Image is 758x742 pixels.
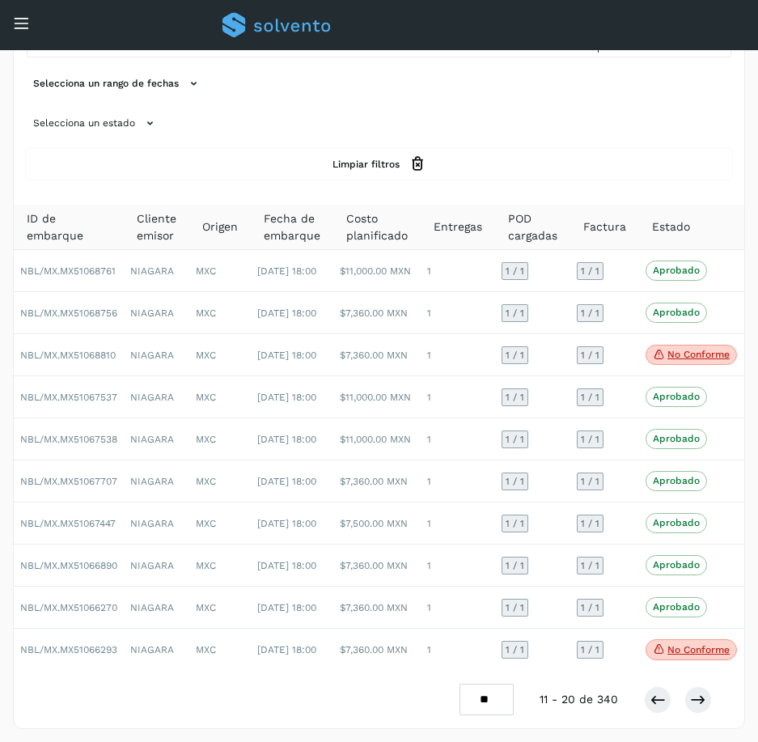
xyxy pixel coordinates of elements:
button: Selecciona un rango de fechas [27,70,209,97]
span: [DATE] 18:00 [257,476,316,487]
td: 1 [421,292,495,334]
span: 1 / 1 [581,645,599,655]
td: NIAGARA [124,376,189,418]
td: 1 [421,587,495,629]
td: MXC [189,334,251,376]
span: [DATE] 18:00 [257,518,316,529]
span: Entregas [434,218,482,235]
td: 1 [421,545,495,587]
span: NBL/MX.MX51066293 [20,644,117,655]
td: $7,360.00 MXN [333,545,421,587]
span: 1 / 1 [506,392,524,402]
td: $7,360.00 MXN [333,334,421,376]
span: Estado [652,218,690,235]
span: ID de embarque [27,210,111,244]
p: No conforme [667,349,730,360]
span: NBL/MX.MX51066270 [20,602,117,613]
span: [DATE] 18:00 [257,560,316,571]
span: 1 / 1 [581,435,599,444]
td: MXC [189,545,251,587]
td: $7,500.00 MXN [333,502,421,545]
span: POD cargadas [508,210,557,244]
span: Fecha de embarque [264,210,320,244]
p: No conforme [667,644,730,655]
span: 1 / 1 [581,519,599,528]
td: 1 [421,418,495,460]
td: 1 [421,376,495,418]
td: MXC [189,587,251,629]
span: 1 / 1 [581,308,599,318]
td: NIAGARA [124,502,189,545]
span: [DATE] 18:00 [257,602,316,613]
td: $7,360.00 MXN [333,587,421,629]
td: MXC [189,418,251,460]
td: $7,360.00 MXN [333,460,421,502]
td: 1 [421,250,495,292]
span: NBL/MX.MX51068810 [20,350,116,361]
span: NBL/MX.MX51068761 [20,265,116,277]
span: 1 / 1 [506,266,524,276]
span: 1 / 1 [506,308,524,318]
span: 1 / 1 [581,477,599,486]
td: 1 [421,334,495,376]
p: Aprobado [653,475,700,486]
td: $7,360.00 MXN [333,292,421,334]
p: Aprobado [653,433,700,444]
td: NIAGARA [124,334,189,376]
span: 1 / 1 [506,477,524,486]
span: 11 - 20 de 340 [540,691,618,708]
td: MXC [189,629,251,671]
p: Aprobado [653,307,700,318]
span: 1 / 1 [581,392,599,402]
span: [DATE] 18:00 [257,265,316,277]
span: NBL/MX.MX51067537 [20,392,117,403]
td: $11,000.00 MXN [333,418,421,460]
td: NIAGARA [124,418,189,460]
p: Aprobado [653,517,700,528]
td: $7,360.00 MXN [333,629,421,671]
p: Aprobado [653,391,700,402]
td: 1 [421,460,495,502]
span: NBL/MX.MX51067707 [20,476,117,487]
span: [DATE] 18:00 [257,644,316,655]
td: 1 [421,629,495,671]
td: NIAGARA [124,629,189,671]
td: NIAGARA [124,250,189,292]
span: 1 / 1 [506,561,524,570]
td: MXC [189,250,251,292]
p: Aprobado [653,265,700,276]
span: [DATE] 18:00 [257,307,316,319]
span: [DATE] 18:00 [257,392,316,403]
td: MXC [189,502,251,545]
span: 1 / 1 [581,350,599,360]
span: 1 / 1 [581,561,599,570]
span: [DATE] 18:00 [257,434,316,445]
button: Selecciona un estado [27,110,165,137]
span: NBL/MX.MX51068756 [20,307,117,319]
td: NIAGARA [124,545,189,587]
td: MXC [189,460,251,502]
span: 1 / 1 [581,266,599,276]
span: 1 / 1 [506,603,524,613]
p: Aprobado [653,601,700,613]
span: 1 / 1 [506,435,524,444]
span: [DATE] 18:00 [257,350,316,361]
td: NIAGARA [124,292,189,334]
span: 1 / 1 [506,645,524,655]
span: Costo planificado [346,210,408,244]
span: Limpiar filtros [332,157,400,172]
td: MXC [189,376,251,418]
td: $11,000.00 MXN [333,250,421,292]
td: NIAGARA [124,587,189,629]
p: Aprobado [653,559,700,570]
span: Factura [583,218,626,235]
td: 1 [421,502,495,545]
button: Limpiar filtros [27,149,731,179]
span: NBL/MX.MX51067538 [20,434,117,445]
span: 1 / 1 [506,350,524,360]
span: NBL/MX.MX51066890 [20,560,117,571]
span: 1 / 1 [506,519,524,528]
span: NBL/MX.MX51067447 [20,518,116,529]
td: $11,000.00 MXN [333,376,421,418]
span: 1 / 1 [581,603,599,613]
